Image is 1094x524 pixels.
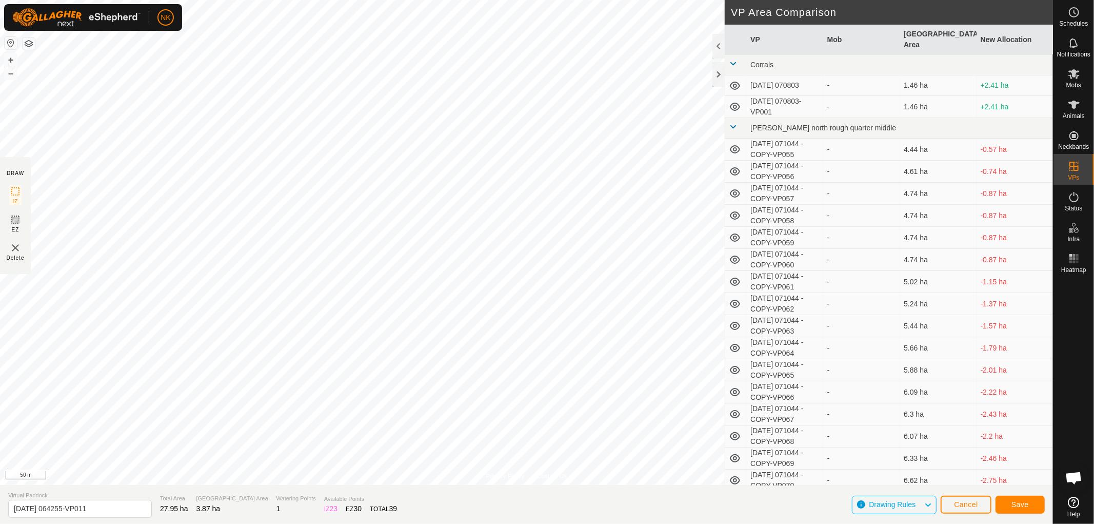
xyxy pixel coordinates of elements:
[977,271,1053,293] td: -1.15 ha
[827,453,896,464] div: -
[276,504,281,513] span: 1
[5,37,17,49] button: Reset Map
[1067,236,1080,242] span: Infra
[746,359,823,381] td: [DATE] 071044 - COPY-VP065
[746,227,823,249] td: [DATE] 071044 - COPY-VP059
[977,75,1053,96] td: +2.41 ha
[746,403,823,425] td: [DATE] 071044 - COPY-VP067
[330,504,338,513] span: 23
[12,226,19,234] span: EZ
[827,232,896,243] div: -
[731,6,1053,18] h2: VP Area Comparison
[746,96,823,118] td: [DATE] 070803-VP001
[900,293,976,315] td: 5.24 ha
[827,431,896,442] div: -
[900,448,976,470] td: 6.33 ha
[827,299,896,309] div: -
[900,249,976,271] td: 4.74 ha
[746,470,823,492] td: [DATE] 071044 - COPY-VP070
[977,96,1053,118] td: +2.41 ha
[746,183,823,205] td: [DATE] 071044 - COPY-VP057
[900,403,976,425] td: 6.3 ha
[900,470,976,492] td: 6.62 ha
[977,205,1053,227] td: -0.87 ha
[746,337,823,359] td: [DATE] 071044 - COPY-VP064
[869,500,916,509] span: Drawing Rules
[1059,462,1089,493] div: Open chat
[746,139,823,161] td: [DATE] 071044 - COPY-VP055
[827,80,896,91] div: -
[746,448,823,470] td: [DATE] 071044 - COPY-VP069
[746,205,823,227] td: [DATE] 071044 - COPY-VP058
[161,12,170,23] span: NK
[746,25,823,55] th: VP
[1066,82,1081,88] span: Mobs
[13,198,18,205] span: IZ
[900,139,976,161] td: 4.44 ha
[8,491,152,500] span: Virtual Paddock
[827,144,896,155] div: -
[1058,144,1089,150] span: Neckbands
[977,25,1053,55] th: New Allocation
[977,249,1053,271] td: -0.87 ha
[900,161,976,183] td: 4.61 ha
[1011,500,1029,509] span: Save
[977,337,1053,359] td: -1.79 ha
[746,381,823,403] td: [DATE] 071044 - COPY-VP066
[746,315,823,337] td: [DATE] 071044 - COPY-VP063
[750,124,896,132] span: [PERSON_NAME] north rough quarter middle
[1065,205,1082,211] span: Status
[5,67,17,80] button: –
[977,425,1053,448] td: -2.2 ha
[160,494,188,503] span: Total Area
[977,470,1053,492] td: -2.75 ha
[1068,174,1079,181] span: VPs
[1057,51,1090,57] span: Notifications
[160,504,188,513] span: 27.95 ha
[1063,113,1085,119] span: Animals
[900,25,976,55] th: [GEOGRAPHIC_DATA] Area
[23,37,35,50] button: Map Layers
[900,227,976,249] td: 4.74 ha
[746,425,823,448] td: [DATE] 071044 - COPY-VP068
[977,139,1053,161] td: -0.57 ha
[536,472,567,481] a: Contact Us
[996,496,1045,514] button: Save
[196,494,268,503] span: [GEOGRAPHIC_DATA] Area
[324,495,397,503] span: Available Points
[977,448,1053,470] td: -2.46 ha
[900,271,976,293] td: 5.02 ha
[389,504,397,513] span: 39
[823,25,900,55] th: Mob
[900,75,976,96] td: 1.46 ha
[486,472,524,481] a: Privacy Policy
[746,293,823,315] td: [DATE] 071044 - COPY-VP062
[827,409,896,420] div: -
[827,277,896,287] div: -
[1053,493,1094,521] a: Help
[827,210,896,221] div: -
[827,188,896,199] div: -
[900,205,976,227] td: 4.74 ha
[324,503,337,514] div: IZ
[196,504,221,513] span: 3.87 ha
[1059,21,1088,27] span: Schedules
[827,475,896,486] div: -
[900,381,976,403] td: 6.09 ha
[827,365,896,376] div: -
[12,8,141,27] img: Gallagher Logo
[900,359,976,381] td: 5.88 ha
[827,166,896,177] div: -
[900,183,976,205] td: 4.74 ha
[977,381,1053,403] td: -2.22 ha
[750,61,773,69] span: Corrals
[1061,267,1086,273] span: Heatmap
[941,496,991,514] button: Cancel
[977,315,1053,337] td: -1.57 ha
[746,271,823,293] td: [DATE] 071044 - COPY-VP061
[827,102,896,112] div: -
[900,425,976,448] td: 6.07 ha
[977,293,1053,315] td: -1.37 ha
[276,494,316,503] span: Watering Points
[346,503,362,514] div: EZ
